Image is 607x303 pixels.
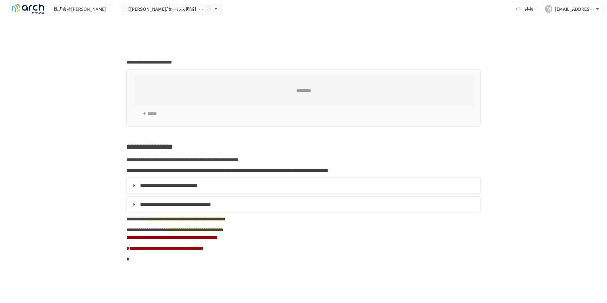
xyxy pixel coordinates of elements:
[545,5,552,13] div: M
[541,3,604,15] button: M[EMAIL_ADDRESS][DOMAIN_NAME]
[8,4,48,14] img: logo-default@2x-9cf2c760.svg
[122,3,223,15] button: 【[PERSON_NAME]/セールス担当】株式会社[PERSON_NAME]_初期設定サポート
[53,6,106,12] div: 株式会社[PERSON_NAME]
[524,5,533,12] span: 共有
[512,3,538,15] button: 共有
[555,5,594,13] div: [EMAIL_ADDRESS][DOMAIN_NAME]
[126,5,204,13] span: 【[PERSON_NAME]/セールス担当】株式会社[PERSON_NAME]_初期設定サポート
